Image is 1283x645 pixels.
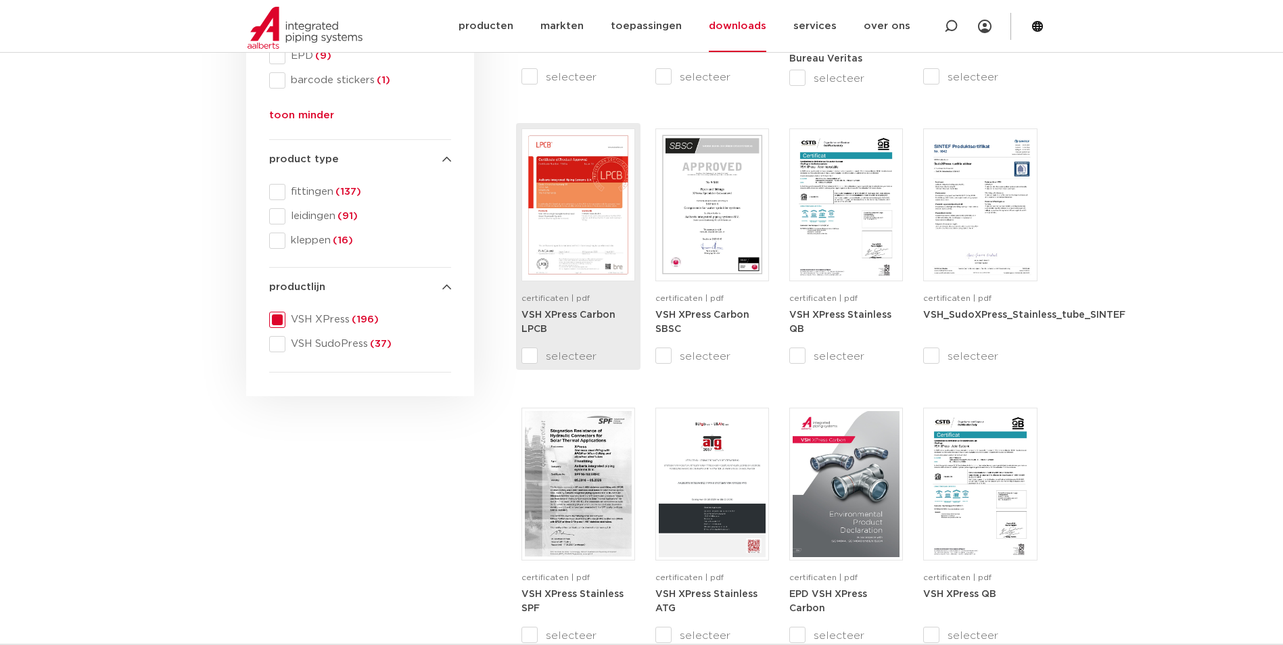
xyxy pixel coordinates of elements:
[375,75,390,85] span: (1)
[923,590,996,599] strong: VSH XPress QB
[269,107,334,129] button: toon minder
[655,590,757,614] strong: VSH XPress Stainless ATG
[655,573,724,581] span: certificaten | pdf
[655,69,769,85] label: selecteer
[285,49,451,63] span: EPD
[789,310,891,335] strong: VSH XPress Stainless QB
[923,69,1037,85] label: selecteer
[285,337,451,351] span: VSH SudoPress
[285,234,451,247] span: kleppen
[923,573,992,581] span: certificaten | pdf
[521,348,635,364] label: selecteer
[655,310,749,335] strong: VSH XPress Carbon SBSC
[313,51,331,61] span: (9)
[659,132,766,278] img: VSH_XPress_SBSC-1-pdf.jpg
[269,151,451,168] h4: product type
[333,187,361,197] span: (137)
[655,294,724,302] span: certificaten | pdf
[793,411,900,557] img: EPD-VSH-XPress-Carbon-1-pdf.jpg
[269,233,451,249] div: kleppen(16)
[285,210,451,223] span: leidingen
[521,294,590,302] span: certificaten | pdf
[368,339,392,349] span: (37)
[350,314,379,325] span: (196)
[521,589,624,614] a: VSH XPress Stainless SPF
[285,185,451,199] span: fittingen
[521,627,635,644] label: selecteer
[789,627,903,644] label: selecteer
[927,411,1033,557] img: VSH_XPress_CSTB-1-pdf.jpg
[789,70,903,87] label: selecteer
[793,132,900,278] img: VSH_XPress_Stainless_QB_CSTB-1-pdf.jpg
[789,573,858,581] span: certificaten | pdf
[285,74,451,87] span: barcode stickers
[923,310,1125,320] strong: VSH_SudoXPress_Stainless_tube_SINTEF
[269,48,451,64] div: EPD(9)
[269,184,451,200] div: fittingen(137)
[521,573,590,581] span: certificaten | pdf
[923,627,1037,644] label: selecteer
[269,208,451,224] div: leidingen(91)
[923,294,992,302] span: certificaten | pdf
[269,336,451,352] div: VSH SudoPress(37)
[655,589,757,614] a: VSH XPress Stainless ATG
[927,132,1033,278] img: VSH_SudoXPress_Stainless_tube_SINTEF-1-pdf.jpg
[789,348,903,364] label: selecteer
[335,211,358,221] span: (91)
[655,627,769,644] label: selecteer
[923,589,996,599] a: VSH XPress QB
[789,589,867,614] a: EPD VSH XPress Carbon
[789,590,867,614] strong: EPD VSH XPress Carbon
[521,590,624,614] strong: VSH XPress Stainless SPF
[269,279,451,295] h4: productlijn
[331,235,353,245] span: (16)
[655,310,749,335] a: VSH XPress Carbon SBSC
[521,310,615,335] a: VSH XPress Carbon LPCB
[923,348,1037,364] label: selecteer
[525,132,632,278] img: VSH_XPress_LPCB-1-pdf.jpg
[521,310,615,335] strong: VSH XPress Carbon LPCB
[269,72,451,89] div: barcode stickers(1)
[923,310,1125,320] a: VSH_SudoXPress_Stainless_tube_SINTEF
[789,294,858,302] span: certificaten | pdf
[525,411,632,557] img: VSH_XPress_Stainless-SPF-1-pdf.jpg
[269,312,451,328] div: VSH XPress(196)
[659,411,766,557] img: ATG3057_XPress_Stainless-1-pdf.jpg
[655,348,769,364] label: selecteer
[285,313,451,327] span: VSH XPress
[521,69,635,85] label: selecteer
[789,310,891,335] a: VSH XPress Stainless QB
